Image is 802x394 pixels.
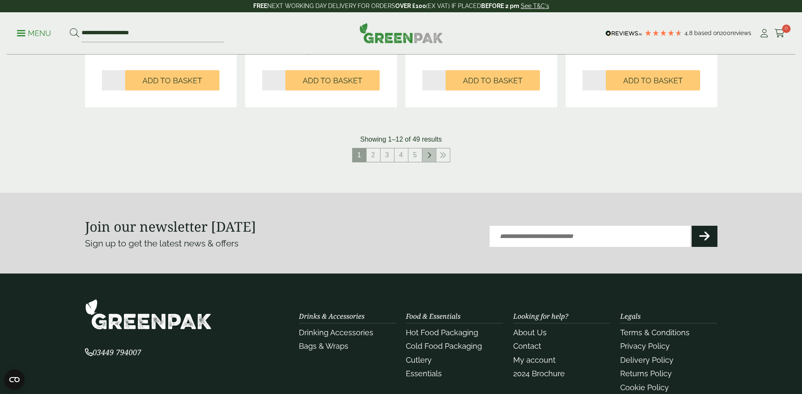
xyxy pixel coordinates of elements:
span: 03449 794007 [85,347,141,357]
a: 2 [367,148,380,162]
span: 4.8 [684,30,694,36]
img: GreenPak Supplies [85,299,212,330]
a: 3 [380,148,394,162]
span: reviews [731,30,751,36]
button: Open CMP widget [4,369,25,390]
a: Cutlery [406,356,432,364]
span: Add to Basket [142,76,202,85]
a: Returns Policy [620,369,672,378]
button: Add to Basket [125,70,219,90]
button: Add to Basket [446,70,540,90]
img: GreenPak Supplies [359,23,443,43]
a: 03449 794007 [85,349,141,357]
i: Cart [775,29,785,38]
strong: BEFORE 2 pm [481,3,519,9]
a: Cold Food Packaging [406,342,482,350]
button: Add to Basket [285,70,380,90]
a: Hot Food Packaging [406,328,478,337]
a: Delivery Policy [620,356,673,364]
div: 4.79 Stars [644,29,682,37]
img: REVIEWS.io [605,30,642,36]
a: 2024 Brochure [513,369,565,378]
strong: FREE [253,3,267,9]
a: Cookie Policy [620,383,669,392]
a: About Us [513,328,547,337]
span: £0.07 [334,48,351,55]
span: Add to Basket [463,76,523,85]
i: My Account [759,29,769,38]
a: Contact [513,342,541,350]
a: Menu [17,28,51,37]
a: 4 [394,148,408,162]
a: My account [513,356,556,364]
span: 1 [353,148,366,162]
p: Sign up to get the latest news & offers [85,237,370,250]
strong: OVER £100 [395,3,426,9]
a: Terms & Conditions [620,328,690,337]
span: 200 [720,30,731,36]
button: Add to Basket [606,70,700,90]
a: 0 [775,27,785,40]
a: Drinking Accessories [299,328,373,337]
span: 0 [782,25,791,33]
span: Add to Basket [623,76,683,85]
a: 5 [408,148,422,162]
span: Price per unit: [290,48,332,55]
a: Privacy Policy [620,342,670,350]
p: Showing 1–12 of 49 results [360,134,442,145]
span: Add to Basket [303,76,362,85]
a: See T&C's [521,3,549,9]
a: Essentials [406,369,442,378]
a: Bags & Wraps [299,342,348,350]
span: Based on [694,30,720,36]
p: Menu [17,28,51,38]
strong: Join our newsletter [DATE] [85,217,256,235]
